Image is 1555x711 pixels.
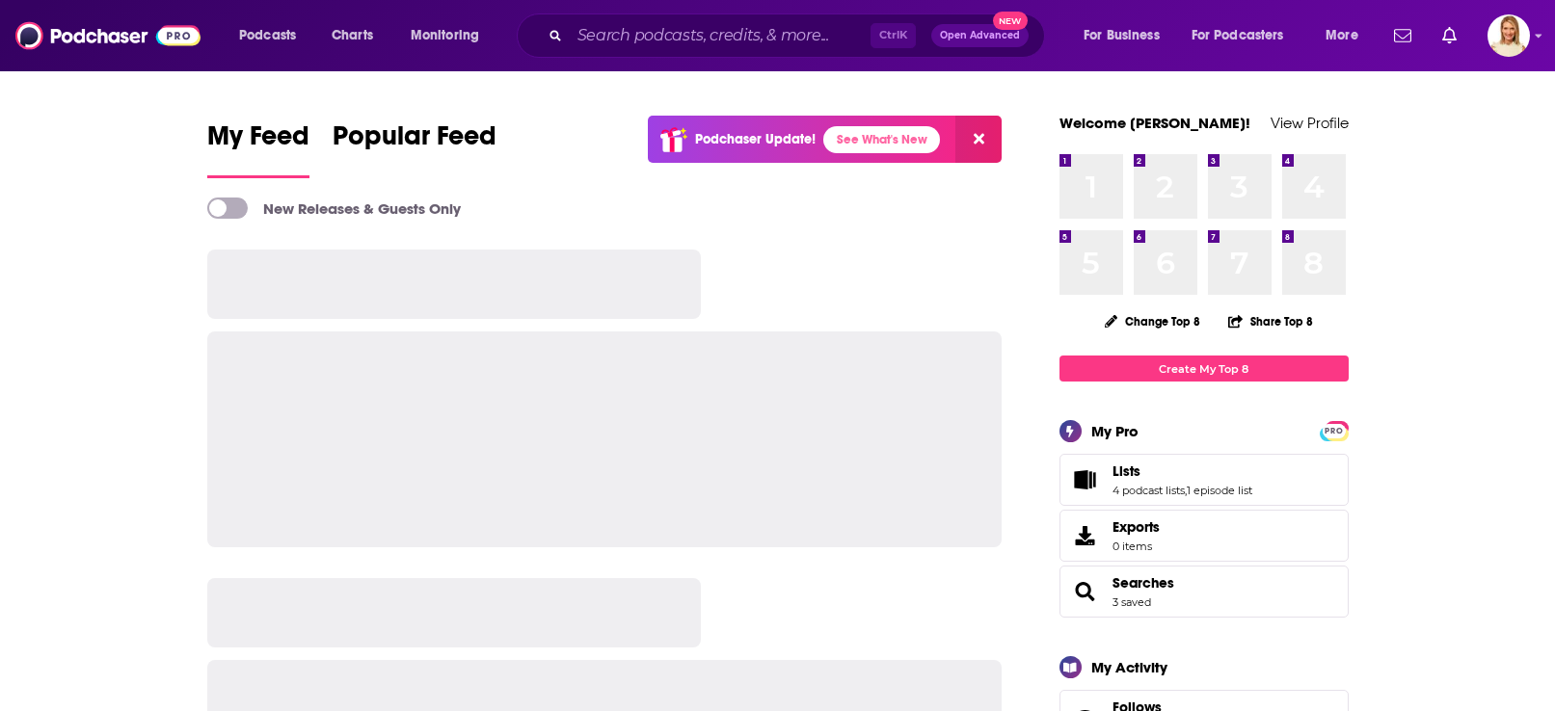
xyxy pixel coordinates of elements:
[1113,462,1140,480] span: Lists
[1066,466,1105,493] a: Lists
[1084,22,1160,49] span: For Business
[1059,566,1349,618] span: Searches
[1059,114,1250,132] a: Welcome [PERSON_NAME]!
[15,17,201,54] img: Podchaser - Follow, Share and Rate Podcasts
[1059,454,1349,506] span: Lists
[931,24,1029,47] button: Open AdvancedNew
[1488,14,1530,57] span: Logged in as leannebush
[226,20,321,51] button: open menu
[1271,114,1349,132] a: View Profile
[1323,423,1346,437] a: PRO
[397,20,504,51] button: open menu
[1113,595,1151,609] a: 3 saved
[1326,22,1358,49] span: More
[1091,422,1139,440] div: My Pro
[1059,510,1349,562] a: Exports
[1066,578,1105,605] a: Searches
[333,119,496,178] a: Popular Feed
[207,197,461,219] a: New Releases & Guests Only
[1179,20,1312,51] button: open menu
[1113,518,1160,536] span: Exports
[535,13,1063,58] div: Search podcasts, credits, & more...
[239,22,296,49] span: Podcasts
[823,126,940,153] a: See What's New
[1227,303,1314,340] button: Share Top 8
[1113,462,1252,480] a: Lists
[1113,540,1160,553] span: 0 items
[319,20,385,51] a: Charts
[332,22,373,49] span: Charts
[993,12,1028,30] span: New
[1066,522,1105,549] span: Exports
[1091,658,1167,676] div: My Activity
[1488,14,1530,57] button: Show profile menu
[1187,484,1252,497] a: 1 episode list
[1386,19,1419,52] a: Show notifications dropdown
[871,23,916,48] span: Ctrl K
[940,31,1020,40] span: Open Advanced
[1312,20,1382,51] button: open menu
[570,20,871,51] input: Search podcasts, credits, & more...
[1113,574,1174,592] a: Searches
[333,119,496,164] span: Popular Feed
[695,131,816,147] p: Podchaser Update!
[1488,14,1530,57] img: User Profile
[1192,22,1284,49] span: For Podcasters
[1070,20,1184,51] button: open menu
[207,119,309,178] a: My Feed
[1323,424,1346,438] span: PRO
[411,22,479,49] span: Monitoring
[1059,355,1349,382] a: Create My Top 8
[1093,309,1213,333] button: Change Top 8
[1185,484,1187,497] span: ,
[1434,19,1464,52] a: Show notifications dropdown
[207,119,309,164] span: My Feed
[1113,484,1185,497] a: 4 podcast lists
